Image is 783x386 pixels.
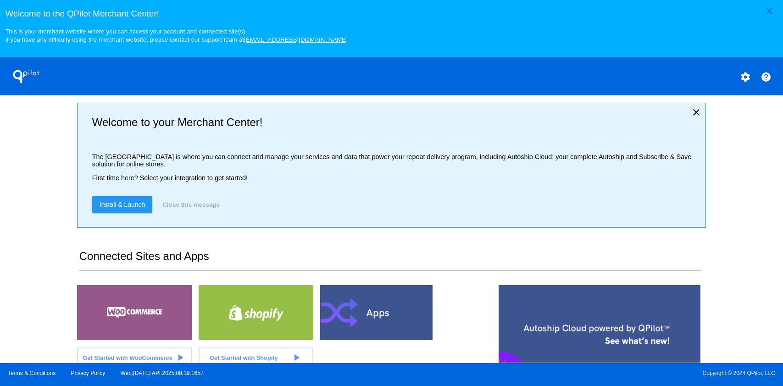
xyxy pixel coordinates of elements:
[92,196,153,213] a: Install & Launch
[740,72,751,83] mat-icon: settings
[400,370,775,376] span: Copyright © 2024 QPilot, LLC
[92,116,698,129] h2: Welcome to your Merchant Center!
[210,354,278,361] span: Get Started with Shopify
[291,352,302,363] mat-icon: play_arrow
[79,250,701,270] h2: Connected Sites and Apps
[92,174,698,182] p: First time here? Select your integration to get started!
[199,347,313,368] a: Get Started with Shopify
[160,196,222,213] button: Close this message
[175,352,186,363] mat-icon: play_arrow
[764,6,775,17] mat-icon: close
[8,370,56,376] a: Terms & Conditions
[71,370,106,376] a: Privacy Policy
[244,36,348,43] a: [EMAIL_ADDRESS][DOMAIN_NAME]
[100,201,145,208] span: Install & Launch
[83,354,172,361] span: Get Started with WooCommerce
[761,72,772,83] mat-icon: help
[691,107,702,118] mat-icon: close
[92,153,698,168] p: The [GEOGRAPHIC_DATA] is where you can connect and manage your services and data that power your ...
[5,28,347,43] small: This is your merchant website where you can access your account and connected site(s). If you hav...
[77,347,192,368] a: Get Started with WooCommerce
[5,9,777,19] h3: Welcome to the QPilot Merchant Center!
[8,67,44,86] h1: QPilot
[121,370,204,376] a: Web:[DATE] API:2025.08.19.1657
